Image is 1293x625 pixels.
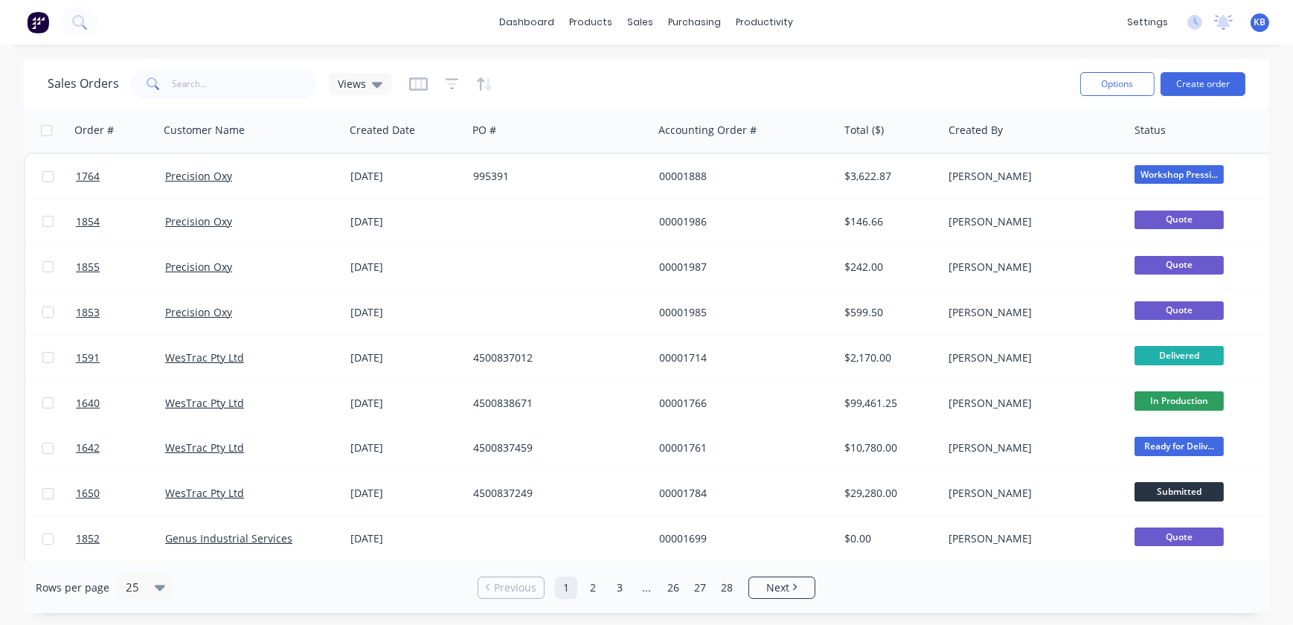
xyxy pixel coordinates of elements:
a: Page 3 [609,577,631,599]
div: [PERSON_NAME] [949,260,1114,275]
h1: Sales Orders [48,77,119,91]
div: 00001784 [659,486,824,501]
a: Page 1 is your current page [555,577,577,599]
div: $2,170.00 [845,350,933,365]
div: purchasing [661,11,729,33]
div: [PERSON_NAME] [949,486,1114,501]
span: 1855 [76,260,100,275]
span: Quote [1135,211,1224,229]
button: Create order [1161,72,1245,96]
div: Created By [949,123,1003,138]
span: 1642 [76,440,100,455]
div: [DATE] [350,214,461,229]
div: Created Date [350,123,415,138]
div: 00001714 [659,350,824,365]
a: dashboard [493,11,562,33]
div: Accounting Order # [658,123,757,138]
div: 4500837012 [473,350,638,365]
div: Order # [74,123,114,138]
div: [DATE] [350,260,461,275]
span: 1650 [76,486,100,501]
div: $99,461.25 [845,396,933,411]
span: 1854 [76,214,100,229]
div: 00001888 [659,169,824,184]
a: Precision Oxy [165,305,232,319]
div: $29,280.00 [845,486,933,501]
ul: Pagination [472,577,821,599]
button: Options [1080,72,1155,96]
a: Precision Oxy [165,260,232,274]
div: Total ($) [844,123,884,138]
span: KB [1254,16,1266,29]
span: Ready for Deliv... [1135,437,1224,455]
div: productivity [729,11,801,33]
a: 1640 [76,381,165,426]
div: settings [1120,11,1175,33]
a: 1853 [76,290,165,335]
div: 00001986 [659,214,824,229]
a: 1854 [76,199,165,244]
span: 1591 [76,350,100,365]
div: [PERSON_NAME] [949,305,1114,320]
a: Page 27 [689,577,711,599]
span: Delivered [1135,346,1224,365]
span: Submitted [1135,482,1224,501]
a: 1764 [76,154,165,199]
img: Factory [27,11,49,33]
div: 995391 [473,169,638,184]
a: Jump forward [635,577,658,599]
a: 1591 [76,336,165,380]
a: Page 2 [582,577,604,599]
div: $10,780.00 [845,440,933,455]
div: 00001766 [659,396,824,411]
a: WesTrac Pty Ltd [165,440,244,455]
div: 4500837249 [473,486,638,501]
div: [PERSON_NAME] [949,440,1114,455]
div: sales [620,11,661,33]
div: [DATE] [350,396,461,411]
span: In Production [1135,391,1224,410]
a: WesTrac Pty Ltd [165,350,244,365]
a: 1855 [76,245,165,289]
a: WesTrac Pty Ltd [165,486,244,500]
div: [DATE] [350,350,461,365]
div: [DATE] [350,486,461,501]
a: Precision Oxy [165,214,232,228]
span: 1852 [76,531,100,546]
div: Status [1135,123,1166,138]
span: 1853 [76,305,100,320]
span: 1640 [76,396,100,411]
div: 4500838671 [473,396,638,411]
input: Search... [173,69,318,99]
div: [DATE] [350,531,461,546]
div: $146.66 [845,214,933,229]
a: Precision Oxy [165,169,232,183]
div: [PERSON_NAME] [949,169,1114,184]
div: 00001987 [659,260,824,275]
div: 4500837459 [473,440,638,455]
div: products [562,11,620,33]
span: Rows per page [36,580,109,595]
div: [DATE] [350,305,461,320]
div: Customer Name [164,123,245,138]
a: Genus Industrial Services [165,531,292,545]
div: [PERSON_NAME] [949,214,1114,229]
div: $3,622.87 [845,169,933,184]
div: $0.00 [845,531,933,546]
div: $242.00 [845,260,933,275]
a: 1650 [76,471,165,516]
div: [PERSON_NAME] [949,396,1114,411]
span: Quote [1135,528,1224,546]
div: 00001761 [659,440,824,455]
span: Quote [1135,301,1224,320]
a: 1852 [76,516,165,561]
a: 1642 [76,426,165,470]
a: Page 28 [716,577,738,599]
span: Views [338,76,366,92]
span: Previous [494,580,536,595]
a: WesTrac Pty Ltd [165,396,244,410]
span: Next [766,580,789,595]
div: [PERSON_NAME] [949,350,1114,365]
div: [DATE] [350,440,461,455]
span: 1764 [76,169,100,184]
